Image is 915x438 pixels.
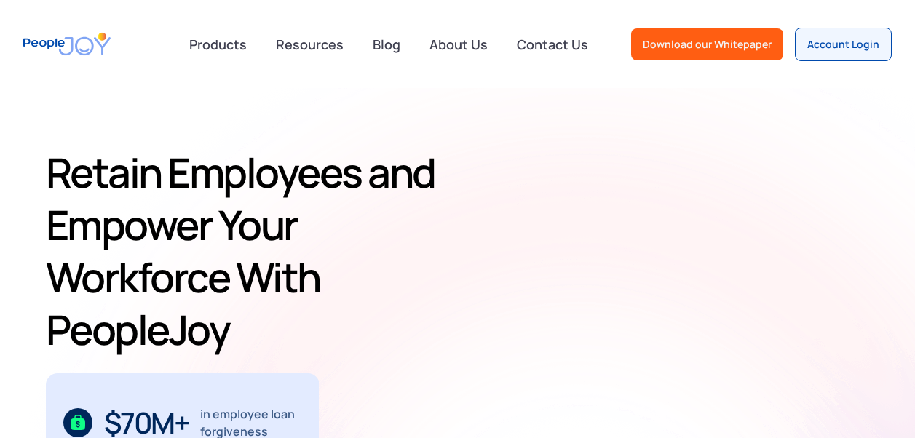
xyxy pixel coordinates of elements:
[46,146,468,356] h1: Retain Employees and Empower Your Workforce With PeopleJoy
[364,28,409,60] a: Blog
[795,28,892,61] a: Account Login
[421,28,496,60] a: About Us
[631,28,783,60] a: Download our Whitepaper
[643,37,772,52] div: Download our Whitepaper
[508,28,597,60] a: Contact Us
[104,411,189,434] div: $70M+
[807,37,879,52] div: Account Login
[267,28,352,60] a: Resources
